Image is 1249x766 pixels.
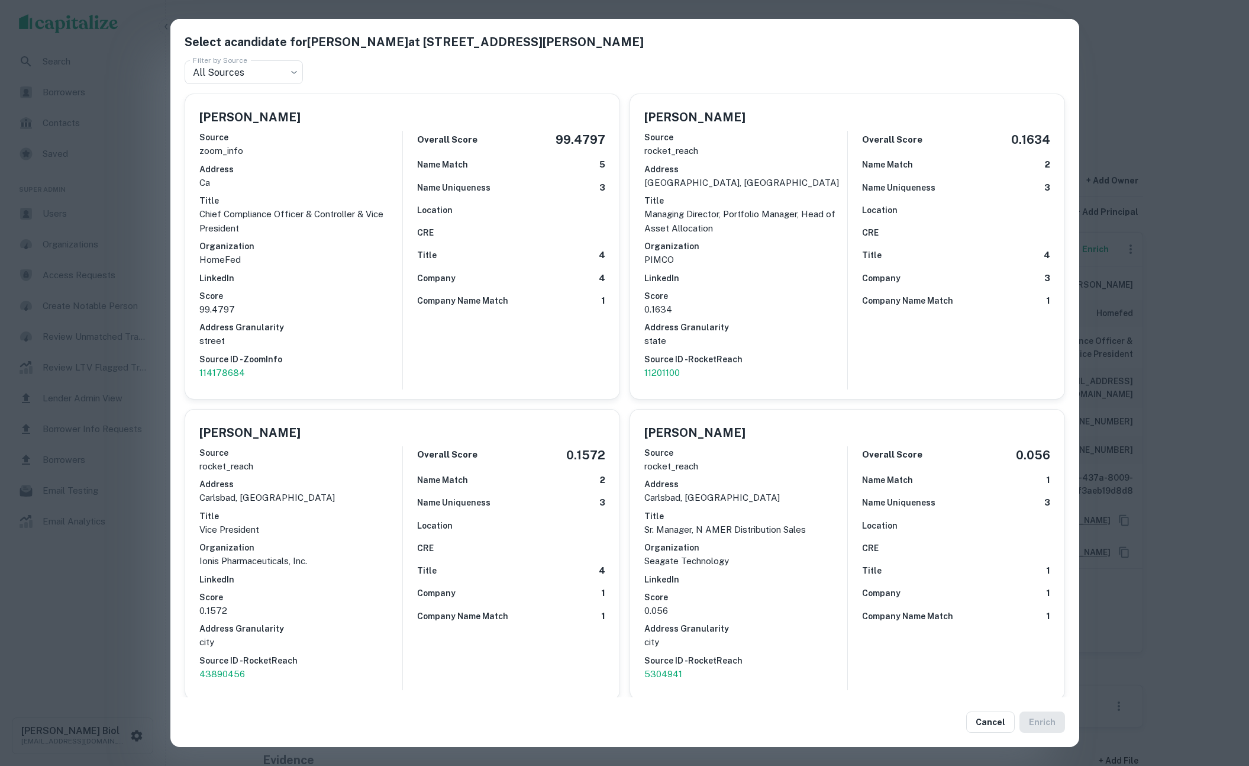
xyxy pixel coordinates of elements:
[862,564,882,577] h6: Title
[199,667,402,681] a: 43890456
[199,176,402,190] p: ca
[966,712,1015,733] button: Cancel
[862,474,913,487] h6: Name Match
[199,163,402,176] h6: Address
[599,249,605,262] h6: 4
[199,591,402,604] h6: Score
[862,181,935,194] h6: Name Uniqueness
[644,478,847,491] h6: Address
[199,321,402,334] h6: Address Granularity
[644,108,745,126] h5: [PERSON_NAME]
[862,294,953,307] h6: Company Name Match
[417,272,456,285] h6: Company
[644,667,847,681] a: 5304941
[193,55,247,65] label: Filter by Source
[644,591,847,604] h6: Score
[199,654,402,667] h6: Source ID - RocketReach
[199,424,301,442] h5: [PERSON_NAME]
[601,610,605,623] h6: 1
[1016,446,1050,464] h5: 0.056
[417,448,477,462] h6: Overall Score
[862,272,901,285] h6: Company
[199,207,402,235] p: Chief Compliance Officer & Controller & Vice President
[862,587,901,600] h6: Company
[644,163,847,176] h6: Address
[199,108,301,126] h5: [PERSON_NAME]
[644,272,847,285] h6: LinkedIn
[644,240,847,253] h6: Organization
[601,587,605,600] h6: 1
[601,294,605,308] h6: 1
[199,491,402,505] p: carlsbad, [GEOGRAPHIC_DATA]
[599,564,605,578] h6: 4
[599,158,605,172] h6: 5
[199,554,402,568] p: Ionis Pharmaceuticals, Inc.
[644,366,847,380] p: 11201100
[1046,610,1050,623] h6: 1
[417,587,456,600] h6: Company
[862,519,898,532] h6: Location
[644,321,847,334] h6: Address Granularity
[199,523,402,537] p: Vice President
[1046,587,1050,600] h6: 1
[417,542,434,555] h6: CRE
[1046,564,1050,578] h6: 1
[417,181,490,194] h6: Name Uniqueness
[199,253,402,267] p: HomeFed
[862,133,922,147] h6: Overall Score
[644,622,847,635] h6: Address Granularity
[199,459,402,474] p: rocket_reach
[417,564,437,577] h6: Title
[199,604,402,618] p: 0.1572
[1044,272,1050,285] h6: 3
[644,523,847,537] p: Sr. Manager, N AMER Distribution Sales
[199,446,402,459] h6: Source
[417,496,490,509] h6: Name Uniqueness
[862,496,935,509] h6: Name Uniqueness
[199,144,402,158] p: zoom_info
[199,366,402,380] a: 114178684
[1045,158,1050,172] h6: 2
[862,542,879,555] h6: CRE
[600,474,605,487] h6: 2
[644,144,847,158] p: rocket_reach
[566,446,605,464] h5: 0.1572
[644,194,847,207] h6: Title
[862,610,953,623] h6: Company Name Match
[644,554,847,568] p: Seagate Technology
[644,541,847,554] h6: Organization
[417,519,453,532] h6: Location
[599,181,605,195] h6: 3
[644,334,847,348] p: state
[644,131,847,144] h6: Source
[199,272,402,285] h6: LinkedIn
[862,204,898,217] h6: Location
[862,158,913,171] h6: Name Match
[1044,181,1050,195] h6: 3
[1011,131,1050,149] h5: 0.1634
[556,131,605,149] h5: 99.4797
[862,448,922,462] h6: Overall Score
[644,424,745,442] h5: [PERSON_NAME]
[644,176,847,190] p: [GEOGRAPHIC_DATA], [GEOGRAPHIC_DATA]
[1044,249,1050,262] h6: 4
[644,459,847,474] p: rocket_reach
[199,353,402,366] h6: Source ID - ZoomInfo
[644,573,847,586] h6: LinkedIn
[417,249,437,262] h6: Title
[599,272,605,285] h6: 4
[199,302,402,317] p: 99.4797
[417,158,468,171] h6: Name Match
[644,510,847,523] h6: Title
[417,610,508,623] h6: Company Name Match
[199,334,402,348] p: street
[1190,671,1249,728] iframe: Chat Widget
[644,491,847,505] p: carlsbad, [GEOGRAPHIC_DATA]
[644,353,847,366] h6: Source ID - RocketReach
[417,204,453,217] h6: Location
[417,226,434,239] h6: CRE
[199,289,402,302] h6: Score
